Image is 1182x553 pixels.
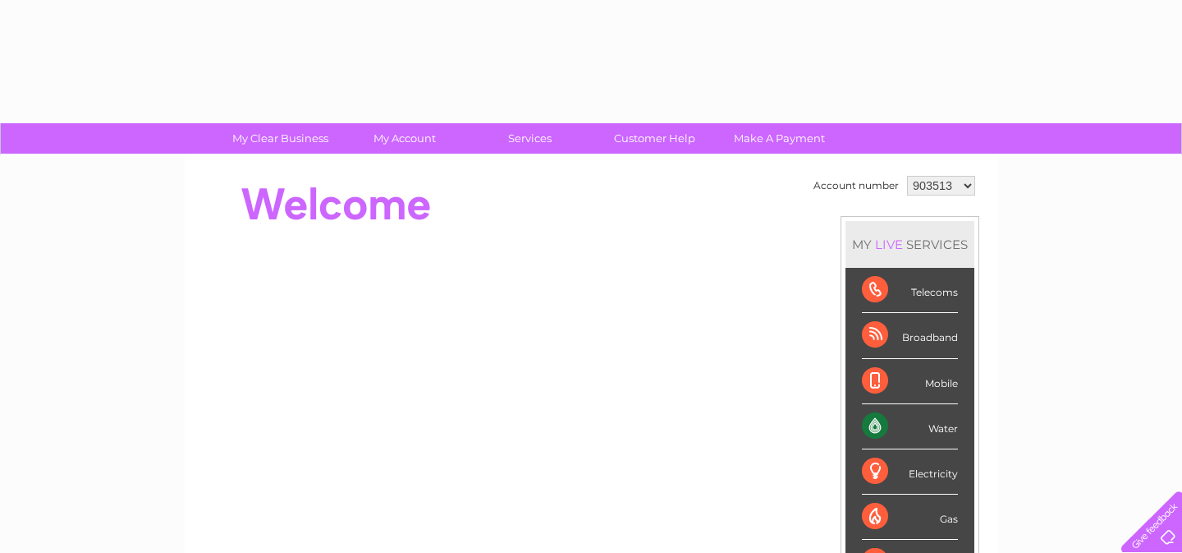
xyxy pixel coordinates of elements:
div: MY SERVICES [845,221,974,268]
a: My Clear Business [213,123,348,154]
div: Electricity [862,449,958,495]
a: Customer Help [587,123,722,154]
td: Account number [809,172,903,200]
div: LIVE [872,237,906,252]
div: Water [862,404,958,449]
div: Broadband [862,313,958,358]
div: Mobile [862,359,958,404]
a: Services [462,123,598,154]
div: Telecoms [862,268,958,313]
div: Gas [862,495,958,540]
a: My Account [337,123,473,154]
a: Make A Payment [712,123,847,154]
